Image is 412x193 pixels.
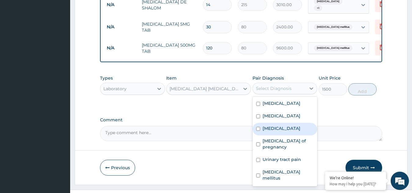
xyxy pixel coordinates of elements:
td: [MEDICAL_DATA] 500MG TAB [139,39,200,57]
div: Select Diagnosis [256,85,292,91]
span: We're online! [35,58,84,119]
button: Add [348,83,377,95]
button: Submit [346,160,382,176]
div: [MEDICAL_DATA] [MEDICAL_DATA] (MP) RDT [170,86,240,92]
td: N/A [104,21,139,33]
span: [MEDICAL_DATA] mellitus [314,24,353,30]
p: How may I help you today? [330,181,382,187]
label: Unit Price [319,75,341,81]
span: [MEDICAL_DATA] mellitus [314,45,353,51]
div: Minimize live chat window [100,3,115,18]
label: Pair Diagnosis [253,75,284,81]
td: [MEDICAL_DATA] 5MG TAB [139,18,200,36]
textarea: Type your message and hit 'Enter' [3,128,116,150]
label: Types [100,76,113,81]
button: Previous [100,160,135,176]
span: + 1 [314,5,322,11]
label: Item [166,75,177,81]
label: [MEDICAL_DATA] [263,100,300,106]
label: Comment [100,117,382,123]
label: Urinary tract pain [263,156,301,163]
div: We're Online! [330,175,382,180]
td: N/A [104,42,139,54]
div: Chat with us now [32,34,102,42]
div: Laboratory [103,86,127,92]
label: [MEDICAL_DATA] mellitus [263,169,314,181]
img: d_794563401_company_1708531726252_794563401 [11,30,25,46]
label: [MEDICAL_DATA] of pregnancy [263,138,314,150]
label: [MEDICAL_DATA] [263,113,300,119]
label: [MEDICAL_DATA] [263,125,300,131]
